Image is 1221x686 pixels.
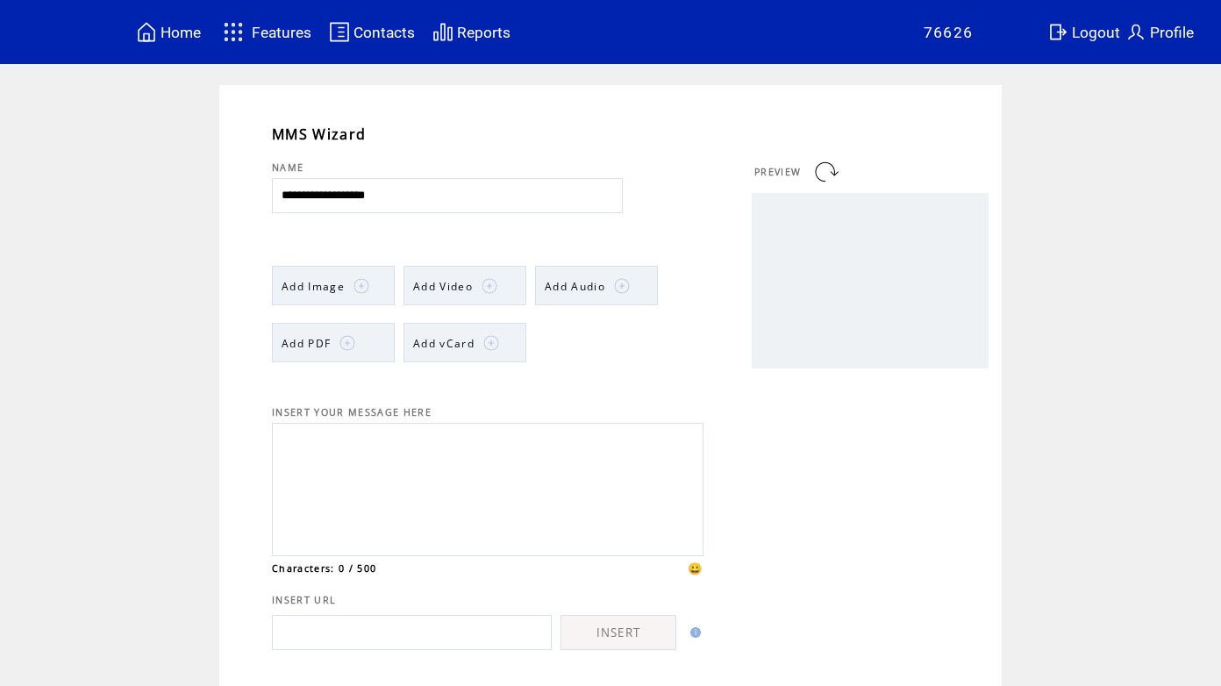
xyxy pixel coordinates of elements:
span: Features [252,24,311,41]
a: Add Video [403,266,526,305]
span: Add Audio [545,279,605,294]
img: exit.svg [1047,21,1068,43]
img: profile.svg [1125,21,1146,43]
span: NAME [272,161,303,174]
span: Profile [1150,24,1194,41]
span: 76626 [924,24,974,41]
a: Profile [1123,18,1196,46]
a: Logout [1045,18,1123,46]
img: plus.png [482,278,497,294]
span: Logout [1072,24,1120,41]
a: Add Audio [535,266,658,305]
img: home.svg [136,21,157,43]
img: contacts.svg [329,21,350,43]
span: Contacts [353,24,415,41]
span: Characters: 0 / 500 [272,562,376,575]
span: INSERT YOUR MESSAGE HERE [272,406,432,418]
a: Add PDF [272,323,395,362]
span: 😀 [688,561,703,576]
img: chart.svg [432,21,453,43]
span: INSERT URL [272,594,336,606]
a: Reports [430,18,513,46]
img: plus.png [353,278,369,294]
span: Add vCard [413,336,475,351]
img: help.gif [685,627,701,638]
span: Add Image [282,279,345,294]
span: Add Video [413,279,473,294]
img: plus.png [339,335,355,351]
a: Features [216,15,315,49]
span: PREVIEW [754,166,801,178]
span: Add PDF [282,336,331,351]
img: features.svg [218,18,249,46]
a: Home [133,18,203,46]
span: MMS Wizard [272,125,366,144]
img: plus.png [483,335,499,351]
a: Add vCard [403,323,526,362]
a: Contacts [326,18,418,46]
a: Add Image [272,266,395,305]
a: INSERT [561,615,676,650]
span: Home [161,24,201,41]
img: plus.png [614,278,630,294]
span: Reports [457,24,511,41]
